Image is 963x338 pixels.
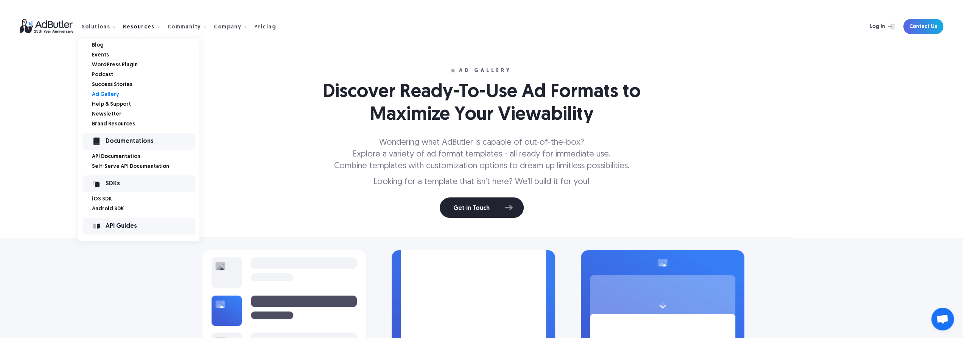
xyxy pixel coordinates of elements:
div: Resources [123,25,155,30]
a: Contact Us [903,19,943,34]
a: Log In [849,19,899,34]
a: API Documentation [92,154,199,160]
a: API Guides [78,218,199,235]
a: Pricing [254,23,282,30]
div: ad gallery [459,68,512,74]
div: Solutions [82,25,110,30]
nav: Resources [78,39,199,241]
a: Get in Touch [440,197,524,218]
h1: Discover Ready-To-Use Ad Formats to Maximize Your Viewability [311,81,652,127]
a: Android SDK [92,207,199,212]
a: Brand Resources [92,122,199,127]
a: Ad Gallery [92,92,199,97]
div: Resources [123,15,166,39]
p: Wondering what AdButler is capable of out-of-the-box? Explore a variety of ad format templates - ... [311,137,652,172]
a: Self-Serve API Documentation [92,164,199,169]
a: Help & Support [92,102,199,107]
p: Looking for a template that isn't here? We'll build it for you! [311,177,652,188]
div: Community [168,25,201,30]
div: SDKs [106,181,195,186]
div: Community [168,15,213,39]
a: Newsletter [92,112,199,117]
a: Events [92,53,199,58]
a: iOS SDK [92,197,199,202]
div: API Guides [106,224,195,229]
a: Podcast [92,72,199,78]
a: Blog [92,43,199,48]
div: Pricing [254,25,276,30]
div: Documentations [106,139,195,144]
div: Open chat [931,308,954,330]
a: Success Stories [92,82,199,88]
div: Company [214,25,241,30]
div: Company [214,15,253,39]
div: Solutions [82,15,122,39]
a: WordPress Plugin [92,63,199,68]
